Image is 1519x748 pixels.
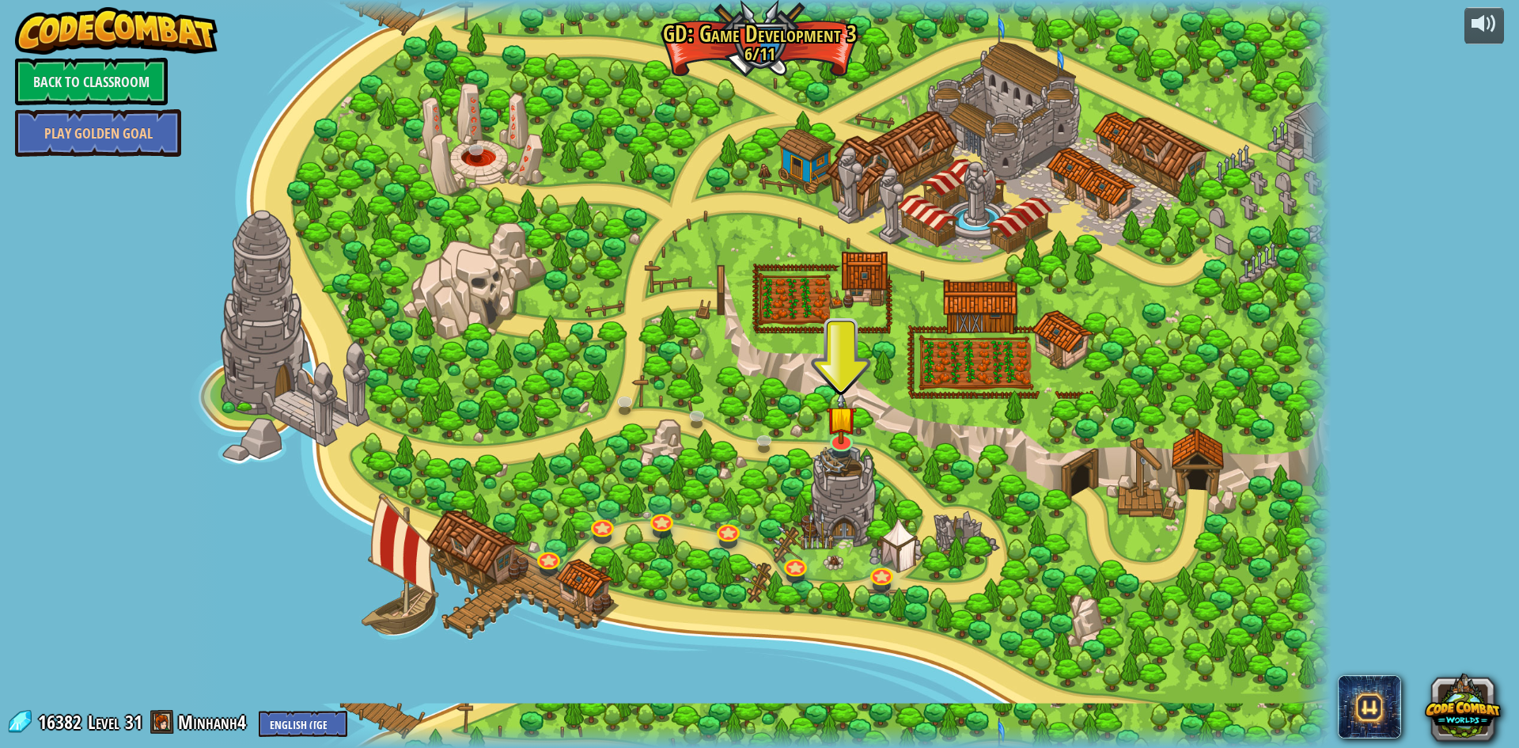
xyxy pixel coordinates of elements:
[15,7,218,55] img: CodeCombat - Learn how to code by playing a game
[178,709,251,735] a: Minhanh4
[88,709,119,735] span: Level
[38,709,86,735] span: 16382
[15,58,168,105] a: Back to Classroom
[125,709,142,735] span: 31
[826,392,857,445] img: level-banner-started.png
[15,109,181,157] a: Play Golden Goal
[1464,7,1504,44] button: Adjust volume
